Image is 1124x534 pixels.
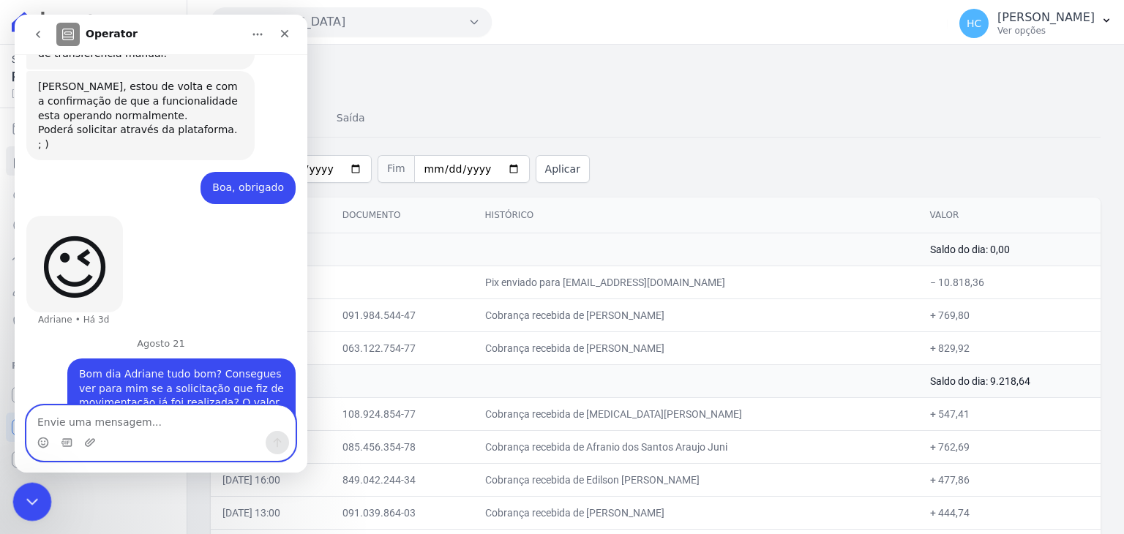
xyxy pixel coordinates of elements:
[23,422,34,434] button: Seletor de emoji
[6,307,181,336] a: Negativação
[211,233,918,266] td: [DATE]
[918,496,1101,529] td: + 444,74
[23,219,97,289] div: wink
[12,87,157,100] span: [DATE] 10:25
[473,397,918,430] td: Cobrança recebida de [MEDICAL_DATA][PERSON_NAME]
[536,155,590,183] button: Aplicar
[331,496,473,529] td: 091.039.864-03
[473,266,918,298] td: Pix enviado para [EMAIL_ADDRESS][DOMAIN_NAME]
[6,275,181,304] a: Clientes
[473,463,918,496] td: Cobrança recebida de Edilson [PERSON_NAME]
[331,463,473,496] td: 849.042.244-34
[473,331,918,364] td: Cobrança recebida de [PERSON_NAME]
[46,422,58,434] button: Seletor de Gif
[918,233,1101,266] td: Saldo do dia: 0,00
[918,430,1101,463] td: + 762,69
[6,178,181,208] a: Nova transferência
[6,243,181,272] a: Troca de Arquivos
[186,157,281,189] div: Boa, obrigado
[331,430,473,463] td: 085.456.354-78
[473,430,918,463] td: Cobrança recebida de Afranio dos Santos Araujo Juni
[948,3,1124,44] button: HC [PERSON_NAME] Ver opções
[331,198,473,233] th: Documento
[997,25,1095,37] p: Ver opções
[6,146,181,176] a: Extrato
[473,496,918,529] td: Cobrança recebida de [PERSON_NAME]
[12,344,281,436] div: user diz…
[12,357,175,375] div: Plataformas
[473,198,918,233] th: Histórico
[918,397,1101,430] td: + 547,41
[12,324,281,344] div: Agosto 21
[918,266,1101,298] td: − 10.818,36
[64,353,269,410] div: Bom dia Adriane tudo bom? Consegues ver para mim se a solicitação que fiz de movimentação já foi ...
[70,422,81,434] button: Carregar anexo
[211,56,1101,89] h2: Extrato
[6,114,181,143] a: Cobranças
[331,397,473,430] td: 108.924.854-77
[334,100,368,138] a: Saída
[473,298,918,331] td: Cobrança recebida de [PERSON_NAME]
[6,380,181,410] a: Recebíveis
[15,15,307,473] iframe: Intercom live chat
[378,155,414,183] span: Fim
[331,298,473,331] td: 091.984.544-47
[918,364,1101,397] td: Saldo do dia: 9.218,64
[12,67,157,87] span: R$ 0,00
[251,416,274,440] button: Enviar mensagem…
[23,108,228,137] div: Poderá solicitar através da plataforma. ; )
[13,483,52,522] iframe: Intercom live chat
[918,331,1101,364] td: + 829,92
[12,157,281,201] div: Henrique diz…
[6,413,181,442] a: Conta Hent Novidade
[12,52,157,67] span: Saldo atual
[23,65,228,108] div: [PERSON_NAME], estou de volta e com a confirmação de que a funcionalidade esta operando normalmente.
[6,211,181,240] a: Pagamentos
[997,10,1095,25] p: [PERSON_NAME]
[967,18,981,29] span: HC
[331,331,473,364] td: 063.122.754-77
[12,114,175,474] nav: Sidebar
[53,344,281,418] div: Bom dia Adriane tudo bom? Consegues ver para mim se a solicitação que fiz de movimentação já foi ...
[12,391,280,416] textarea: Envie uma mensagem...
[211,364,918,397] td: [DATE]
[211,496,331,529] td: [DATE] 13:00
[918,298,1101,331] td: + 769,80
[23,301,94,309] div: Adriane • Há 3d
[918,463,1101,496] td: + 477,86
[198,166,269,181] div: Boa, obrigado
[211,463,331,496] td: [DATE] 16:00
[918,198,1101,233] th: Valor
[12,201,108,298] div: winkAdriane • Há 3d
[12,201,281,324] div: Adriane diz…
[211,7,492,37] button: [GEOGRAPHIC_DATA]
